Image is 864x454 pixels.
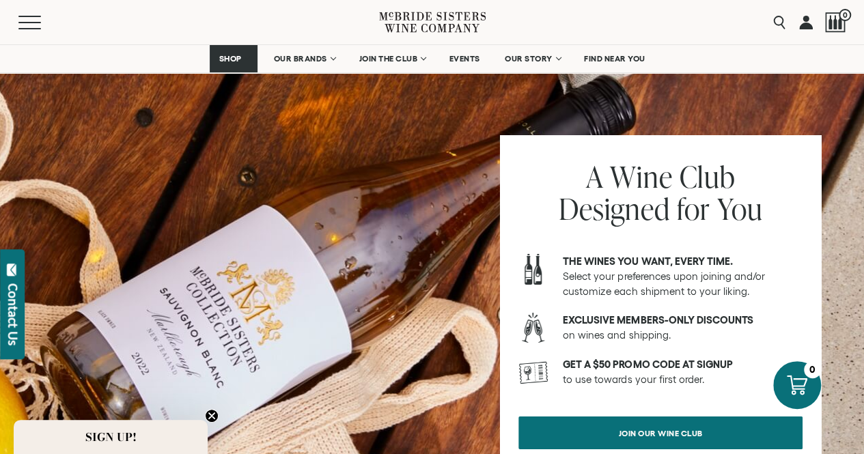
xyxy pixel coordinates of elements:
a: SHOP [210,45,257,72]
span: for [676,188,710,229]
div: SIGN UP!Close teaser [14,420,208,454]
p: on wines and shipping. [563,313,803,343]
a: FIND NEAR YOU [575,45,654,72]
span: SIGN UP! [85,429,137,445]
span: SHOP [219,54,242,63]
strong: GET A $50 PROMO CODE AT SIGNUP [563,358,733,370]
p: to use towards your first order. [563,357,803,387]
button: Mobile Menu Trigger [18,16,68,29]
a: JOIN THE CLUB [350,45,434,72]
span: You [717,188,763,229]
span: EVENTS [449,54,480,63]
span: Club [679,156,735,197]
span: Designed [559,188,670,229]
span: FIND NEAR YOU [584,54,645,63]
button: Close teaser [205,409,219,423]
p: Select your preferences upon joining and/or customize each shipment to your liking. [563,254,803,299]
strong: Exclusive members-only discounts [563,314,753,326]
div: Contact Us [6,283,20,345]
div: 0 [804,361,821,378]
span: OUR STORY [505,54,553,63]
a: EVENTS [441,45,489,72]
span: JOIN THE CLUB [359,54,417,63]
span: A [585,156,603,197]
a: OUR BRANDS [264,45,343,72]
span: Wine [610,156,672,197]
span: 0 [839,9,851,21]
span: OUR BRANDS [273,54,326,63]
a: OUR STORY [496,45,569,72]
a: join our wine club [518,416,803,449]
span: join our wine club [595,420,727,446]
strong: The wines you want, every time. [563,255,733,267]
